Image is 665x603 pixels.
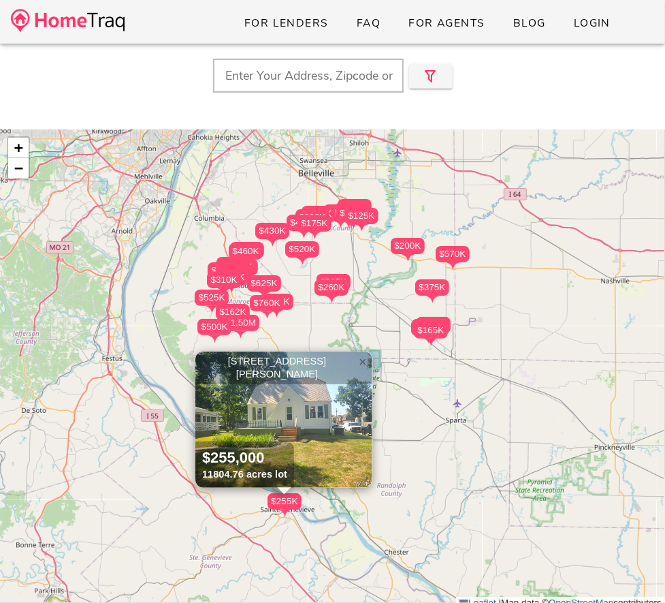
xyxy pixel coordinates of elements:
div: $525K [195,290,229,306]
div: $230K [323,204,357,228]
div: $284K [216,260,250,277]
div: $430K [255,223,289,247]
div: $190K [336,205,370,221]
div: $115K [415,318,449,335]
a: Login [562,11,621,35]
img: 1.jpg [195,352,372,488]
div: 11804.76 acres lot [202,468,287,481]
div: $160K [337,203,371,219]
div: $300K [214,269,248,293]
img: triPin.png [208,335,222,343]
img: triPin.png [424,339,438,346]
div: $190K [336,205,370,229]
div: $375K [415,279,449,296]
a: FAQ [345,11,392,35]
div: $260K [314,279,348,296]
div: $125K [344,208,378,224]
div: $174K [415,319,449,343]
a: Blog [502,11,557,35]
div: $165K [417,317,451,333]
div: $445K [338,199,372,215]
div: $200K [391,238,425,262]
img: triPin.png [233,331,248,339]
div: $515K [221,258,255,281]
div: $375K [415,279,449,303]
span: Login [573,16,611,31]
div: $515K [221,258,255,274]
div: $174K [415,319,449,335]
input: Enter Your Address, Zipcode or City & State [213,59,404,93]
div: $255K [218,264,253,288]
div: $255K [267,493,302,517]
img: triPin.png [308,232,322,239]
div: $162K [216,304,250,320]
span: Blog [513,16,546,31]
div: $160K [337,203,371,227]
div: $170K [216,265,250,289]
img: triPin.png [355,224,369,232]
img: triPin.png [257,292,272,299]
div: $415K [208,262,242,286]
div: $180K [411,320,445,343]
div: $338K [295,209,329,226]
div: $125K [344,208,378,232]
div: $165K [414,322,448,346]
img: triPin.png [217,288,231,296]
div: $445K [338,199,372,223]
div: $525K [317,274,351,290]
div: $625K [247,275,281,299]
div: $400K [222,259,256,283]
div: $375K [216,257,250,281]
img: triPin.png [295,258,310,265]
div: $255,000 [202,448,287,468]
div: $195K [415,319,449,343]
div: $117K [417,318,451,341]
span: × [359,354,367,369]
div: $444K [259,294,293,310]
div: $170K [216,265,250,281]
div: [STREET_ADDRESS][PERSON_NAME] [199,355,369,381]
div: $444K [259,294,293,318]
div: $415K [230,242,264,266]
div: $165K [417,317,451,341]
div: $488K [287,215,321,238]
div: $500K [197,319,231,343]
div: $220K [214,261,248,277]
div: $165K [414,322,448,339]
div: $415K [208,262,242,279]
img: triPin.png [278,510,292,517]
div: $180K [411,320,445,336]
span: FAQ [356,16,381,31]
div: $488K [287,215,321,231]
div: $570K [436,246,470,262]
div: $220K [214,261,248,285]
div: $400K [222,259,256,275]
div: $175K [297,215,331,239]
img: triPin.png [260,311,274,319]
div: $255K [267,493,302,510]
div: $625K [247,275,281,292]
span: For Lenders [244,16,329,31]
div: $760K [250,295,284,319]
a: Zoom in [8,138,29,158]
div: $338K [295,209,329,233]
div: $175K [297,215,331,232]
div: $284K [216,260,250,284]
div: $170K [412,319,446,343]
div: $310K [207,272,241,288]
div: $255K [218,264,253,280]
a: Close popup [353,352,373,372]
div: $520K [285,241,319,258]
div: $525K [317,274,351,298]
a: [STREET_ADDRESS][PERSON_NAME] $255,000 11804.76 acres lot [195,352,373,488]
img: triPin.png [205,306,219,313]
div: $460K [229,243,263,260]
div: $1.50M [222,315,259,331]
span: − [14,159,23,176]
div: $570K [436,246,470,270]
div: $200K [391,238,425,254]
div: $162K [216,304,250,328]
span: + [14,139,23,156]
img: triPin.png [325,296,339,303]
img: triPin.png [425,296,440,303]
